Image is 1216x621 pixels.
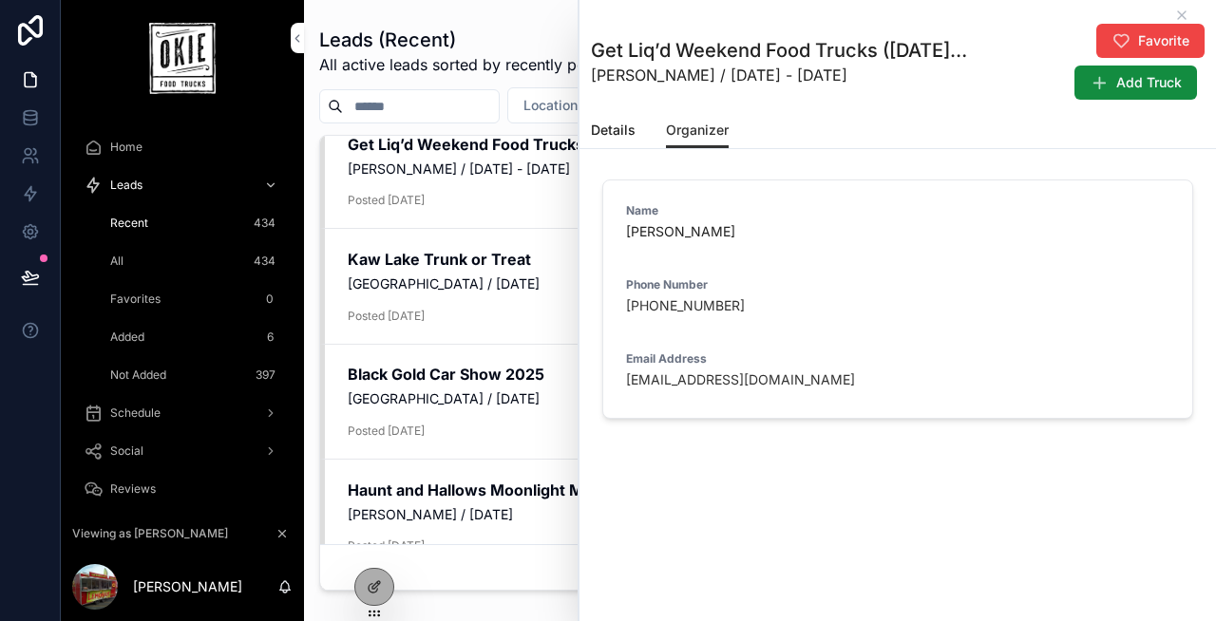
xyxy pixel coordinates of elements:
[61,117,304,516] div: scrollable content
[348,192,1177,208] span: Posted [DATE]
[348,308,1177,324] span: Posted [DATE]
[348,249,1177,270] h2: Kaw Lake Trunk or Treat
[72,168,293,202] a: Leads
[95,244,293,278] a: All434
[626,296,745,315] a: [PHONE_NUMBER]
[258,288,281,310] div: 0
[666,113,729,149] a: Organizer
[348,537,1177,554] span: Posted [DATE]
[348,389,1177,408] span: [GEOGRAPHIC_DATA] / [DATE]
[320,345,1200,460] a: Black Gold Car Show 2025[GEOGRAPHIC_DATA] / [DATE]Posted [DATE]
[110,254,123,269] span: All
[110,405,161,421] span: Schedule
[95,282,293,316] a: Favorites0
[666,121,729,140] span: Organizer
[248,250,281,273] div: 434
[626,203,658,217] span: Name
[1116,73,1182,92] span: Add Truck
[591,64,973,86] span: [PERSON_NAME] / [DATE] - [DATE]
[348,364,1177,385] h2: Black Gold Car Show 2025
[348,274,1177,293] span: [GEOGRAPHIC_DATA] / [DATE]
[348,423,1177,439] span: Posted [DATE]
[523,96,578,115] span: Location
[72,130,293,164] a: Home
[319,53,621,76] span: All active leads sorted by recently posted.
[626,351,707,366] span: Email Address
[348,505,1177,524] span: [PERSON_NAME] / [DATE]
[110,178,142,193] span: Leads
[348,480,1177,500] h2: Haunt and Hallows Moonlight Market
[72,472,293,506] a: Reviews
[348,160,1177,179] span: [PERSON_NAME] / [DATE] - [DATE]
[95,358,293,392] a: Not Added397
[110,329,144,345] span: Added
[250,364,281,386] div: 397
[507,87,617,123] button: Select Button
[110,292,161,307] span: Favorites
[95,320,293,354] a: Added6
[319,27,621,53] h1: Leads (Recent)
[133,577,242,596] p: [PERSON_NAME]
[348,134,1177,155] h2: Get Liq’d Weekend Food Trucks ([DATE]-[DATE])
[110,140,142,155] span: Home
[591,113,636,151] a: Details
[626,222,1169,241] span: [PERSON_NAME]
[626,277,708,292] span: Phone Number
[320,460,1200,574] a: Haunt and Hallows Moonlight Market[PERSON_NAME] / [DATE]Posted [DATE]
[1138,31,1189,50] span: Favorite
[1074,66,1197,100] button: Add Truck
[591,121,636,140] span: Details
[110,481,156,497] span: Reviews
[72,526,228,541] span: Viewing as [PERSON_NAME]
[626,370,855,389] a: [EMAIL_ADDRESS][DOMAIN_NAME]
[95,206,293,240] a: Recent434
[149,23,215,94] img: App logo
[591,37,973,64] h1: Get Liq’d Weekend Food Trucks ([DATE]-[DATE])
[1096,24,1205,58] button: Favorite
[110,216,148,231] span: Recent
[320,229,1200,344] a: Kaw Lake Trunk or Treat[GEOGRAPHIC_DATA] / [DATE]Posted [DATE]
[248,212,281,235] div: 434
[72,396,293,430] a: Schedule
[258,326,281,348] div: 6
[72,434,293,468] a: Social
[110,443,143,459] span: Social
[320,114,1200,229] a: Get Liq’d Weekend Food Trucks ([DATE]-[DATE])[PERSON_NAME] / [DATE] - [DATE]Posted [DATE]
[110,367,166,383] span: Not Added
